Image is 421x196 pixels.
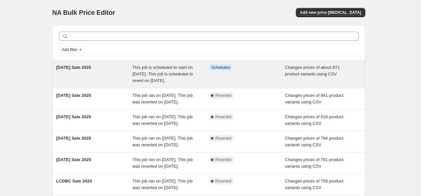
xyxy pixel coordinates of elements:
[285,179,343,190] span: Changes prices of 759 product variants using CSV
[52,9,115,16] span: NA Bulk Price Editor
[215,179,232,184] span: Reverted
[59,46,85,54] button: Add filter
[132,114,193,126] span: This job ran on [DATE]. This job was reverted on [DATE].
[215,114,232,120] span: Reverted
[215,157,232,162] span: Reverted
[285,65,340,76] span: Changes prices of about 871 product variants using CSV
[56,93,91,98] span: [DATE] Sale 2025
[300,10,361,15] span: Add new price [MEDICAL_DATA]
[285,114,343,126] span: Changes prices of 818 product variants using CSV
[285,93,343,104] span: Changes prices of 841 product variants using CSV
[215,93,232,98] span: Reverted
[296,8,365,17] button: Add new price [MEDICAL_DATA]
[132,136,193,147] span: This job ran on [DATE]. This job was reverted on [DATE].
[132,65,193,83] span: This job is scheduled to start on [DATE]. This job is scheduled to revert on [DATE].
[56,136,91,141] span: [DATE] Sale 2025
[56,157,91,162] span: [DATE] Sale 2025
[211,65,230,70] span: Scheduled
[62,47,77,52] span: Add filter
[56,114,91,119] span: [DATE] Sale 2025
[285,136,343,147] span: Changes prices of 794 product variants using CSV
[285,157,343,169] span: Changes prices of 791 product variants using CSV
[56,65,91,70] span: [DATE] Sale 2025
[215,136,232,141] span: Reverted
[132,93,193,104] span: This job ran on [DATE]. This job was reverted on [DATE].
[132,157,193,169] span: This job ran on [DATE]. This job was reverted on [DATE].
[132,179,193,190] span: This job ran on [DATE]. This job was reverted on [DATE].
[56,179,92,183] span: LCDBC Sale 2024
